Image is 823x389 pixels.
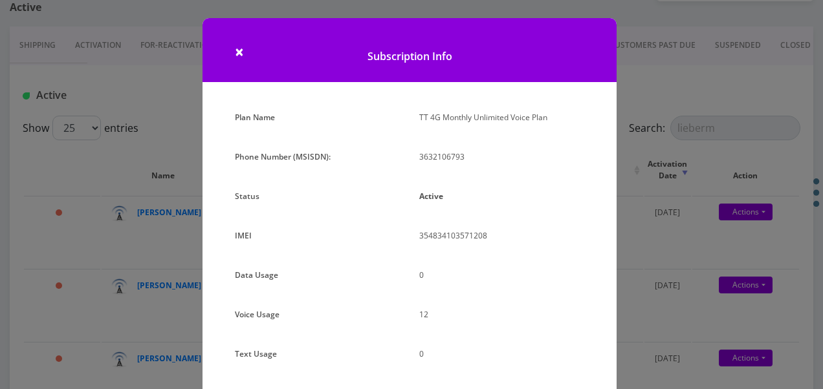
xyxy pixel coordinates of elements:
[419,191,443,202] strong: Active
[419,266,584,284] p: 0
[235,266,278,284] label: Data Usage
[203,18,617,82] h1: Subscription Info
[235,344,277,363] label: Text Usage
[419,305,584,324] p: 12
[235,44,244,59] button: Close
[235,108,275,127] label: Plan Name
[235,41,244,62] span: ×
[235,226,252,245] label: IMEI
[235,305,280,324] label: Voice Usage
[419,108,584,127] p: TT 4G Monthly Unlimited Voice Plan
[419,147,584,166] p: 3632106793
[235,187,259,205] label: Status
[235,147,331,166] label: Phone Number (MSISDN):
[419,344,584,363] p: 0
[419,226,584,245] p: 354834103571208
